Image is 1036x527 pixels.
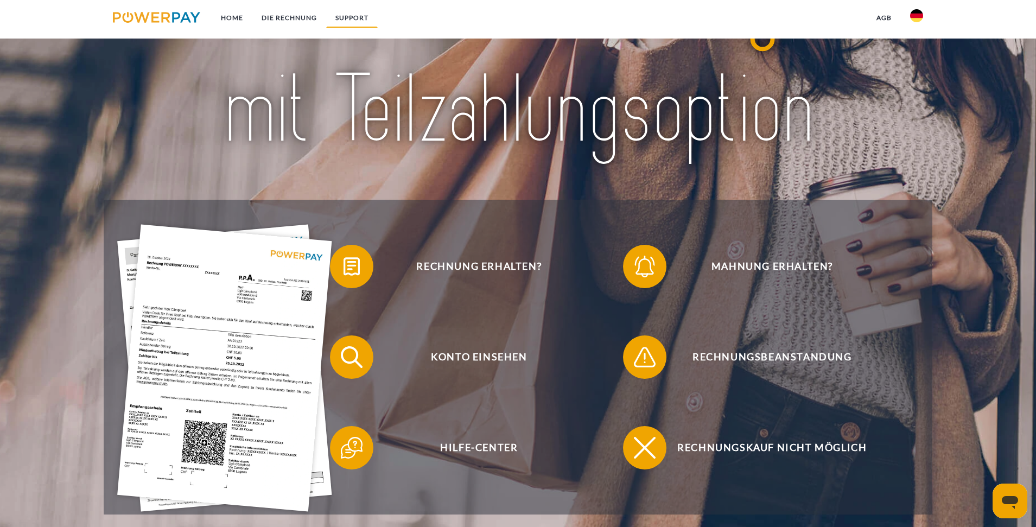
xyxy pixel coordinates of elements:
[639,245,905,288] span: Mahnung erhalten?
[993,484,1027,518] iframe: Schaltfläche zum Öffnen des Messaging-Fensters
[623,335,905,379] button: Rechnungsbeanstandung
[330,335,612,379] button: Konto einsehen
[631,434,658,461] img: qb_close.svg
[346,245,612,288] span: Rechnung erhalten?
[639,426,905,469] span: Rechnungskauf nicht möglich
[346,335,612,379] span: Konto einsehen
[867,8,901,28] a: agb
[338,434,365,461] img: qb_help.svg
[252,8,326,28] a: DIE RECHNUNG
[631,253,658,280] img: qb_bell.svg
[113,12,200,23] img: logo-powerpay.svg
[623,245,905,288] button: Mahnung erhalten?
[212,8,252,28] a: Home
[330,426,612,469] button: Hilfe-Center
[910,9,923,22] img: de
[346,426,612,469] span: Hilfe-Center
[639,335,905,379] span: Rechnungsbeanstandung
[118,225,333,512] img: single_invoice_powerpay_de.jpg
[623,426,905,469] button: Rechnungskauf nicht möglich
[338,344,365,371] img: qb_search.svg
[338,253,365,280] img: qb_bill.svg
[326,8,378,28] a: SUPPORT
[330,245,612,288] button: Rechnung erhalten?
[631,344,658,371] img: qb_warning.svg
